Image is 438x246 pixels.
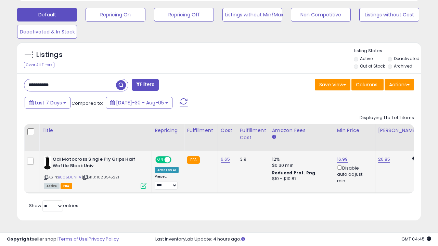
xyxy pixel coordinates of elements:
button: Listings without Cost [359,8,419,21]
p: Listing States: [354,48,421,54]
button: Actions [385,79,414,90]
a: 16.99 [337,156,348,163]
span: | SKU: 1028545221 [82,174,119,180]
a: 26.85 [378,156,390,163]
label: Archived [394,63,412,69]
button: Last 7 Days [25,97,70,108]
button: Listings without Min/Max [222,8,282,21]
b: Reduced Prof. Rng. [272,170,317,176]
span: 2025-08-14 04:45 GMT [401,236,431,242]
label: Deactivated [394,56,420,61]
span: Last 7 Days [35,99,62,106]
div: Fulfillment [187,127,215,134]
button: Default [17,8,77,21]
a: Terms of Use [59,236,88,242]
div: Displaying 1 to 1 of 1 items [360,115,414,121]
span: Compared to: [72,100,103,106]
button: Repricing On [86,8,145,21]
div: seller snap | | [7,236,119,243]
a: B005DUN1IA [58,174,81,180]
span: OFF [170,157,181,163]
div: Last InventoryLab Update: 4 hours ago. [155,236,431,243]
span: All listings currently available for purchase on Amazon [44,183,60,189]
span: ON [156,157,165,163]
h5: Listings [36,50,63,60]
button: Repricing Off [154,8,214,21]
button: Filters [132,79,158,91]
div: $0.30 min [272,162,329,169]
span: Show: entries [29,202,78,209]
small: Amazon Fees. [272,134,276,140]
strong: Copyright [7,236,32,242]
div: $10 - $10.87 [272,176,329,182]
div: ASIN: [44,156,146,188]
label: Active [360,56,373,61]
div: Disable auto adjust min [337,164,370,184]
div: Clear All Filters [24,62,54,68]
label: Out of Stock [360,63,385,69]
div: Preset: [155,174,179,190]
div: Cost [221,127,234,134]
button: Save View [315,79,350,90]
div: 12% [272,156,329,162]
div: Fulfillment Cost [240,127,266,141]
b: Odi Motocross Single Ply Grips Half Waffle Black Univ [53,156,136,171]
a: Privacy Policy [89,236,119,242]
button: Deactivated & In Stock [17,25,77,39]
div: Amazon Fees [272,127,331,134]
img: 31VAw60AcBL._SL40_.jpg [44,156,51,170]
span: FBA [61,183,72,189]
button: Columns [351,79,384,90]
span: [DATE]-30 - Aug-05 [116,99,164,106]
div: Title [42,127,149,134]
div: 3.9 [240,156,264,162]
div: Repricing [155,127,181,134]
span: Columns [356,81,377,88]
div: Amazon AI [155,167,179,173]
div: Min Price [337,127,372,134]
button: Non Competitive [291,8,351,21]
div: [PERSON_NAME] [378,127,419,134]
a: 6.65 [221,156,230,163]
small: FBA [187,156,199,164]
button: [DATE]-30 - Aug-05 [106,97,172,108]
